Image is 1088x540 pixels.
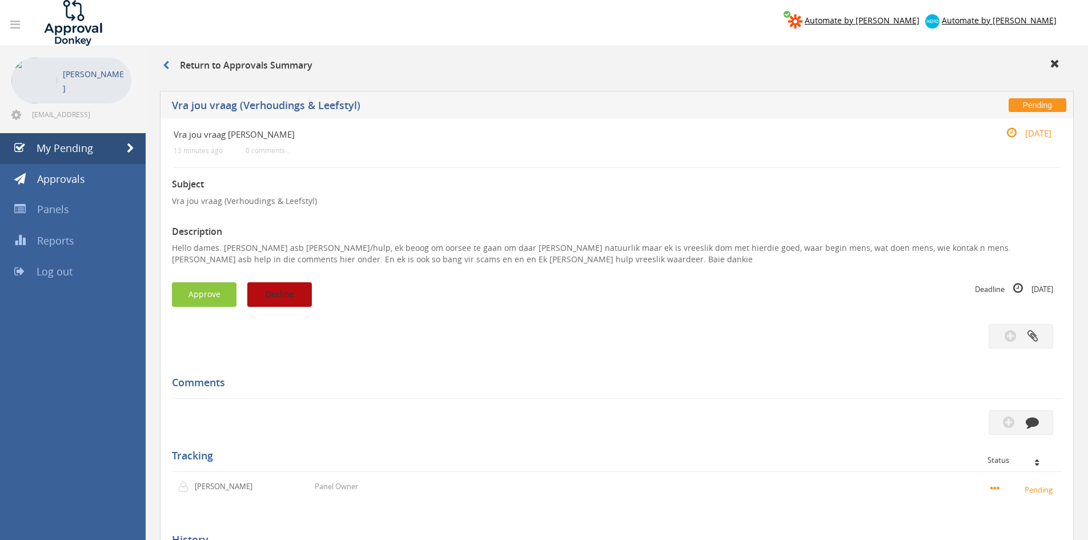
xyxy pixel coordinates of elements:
[172,377,1053,389] h5: Comments
[987,456,1053,464] div: Status
[172,450,1053,462] h5: Tracking
[805,15,920,26] span: Automate by [PERSON_NAME]
[174,130,912,139] h4: Vra jou vraag [PERSON_NAME]
[1009,98,1066,112] span: Pending
[246,146,290,155] small: 0 comments...
[172,242,1062,265] p: Hello dames. [PERSON_NAME] asb [PERSON_NAME]/hulp, ek beoog om oorsee te gaan om daar [PERSON_NAM...
[195,481,260,492] p: [PERSON_NAME]
[37,202,69,216] span: Panels
[178,481,195,493] img: user-icon.png
[994,127,1051,139] small: [DATE]
[37,141,93,155] span: My Pending
[990,483,1056,495] small: Pending
[63,67,126,95] p: [PERSON_NAME]
[172,282,236,307] button: Approve
[315,481,358,492] p: Panel Owner
[788,14,802,29] img: zapier-logomark.png
[172,179,1062,190] h3: Subject
[163,61,312,71] h3: Return to Approvals Summary
[942,15,1057,26] span: Automate by [PERSON_NAME]
[174,146,223,155] small: 13 minutes ago
[172,227,1062,237] h3: Description
[37,172,85,186] span: Approvals
[172,100,797,114] h5: Vra jou vraag (Verhoudings & Leefstyl)
[925,14,940,29] img: xero-logo.png
[247,282,312,307] button: Decline
[172,195,1062,207] p: Vra jou vraag (Verhoudings & Leefstyl)
[37,234,74,247] span: Reports
[32,110,129,119] span: [EMAIL_ADDRESS][DOMAIN_NAME]
[37,265,73,278] span: Log out
[975,282,1053,295] small: Deadline [DATE]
